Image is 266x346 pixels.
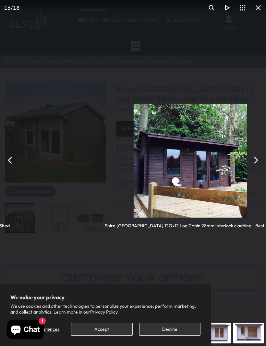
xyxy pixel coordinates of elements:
[10,294,200,300] h2: We value your privacy
[248,152,263,168] button: Next
[13,4,19,11] span: 18
[139,323,200,336] button: Decline
[10,303,200,315] p: We use cookies and other technologies to personalize your experience, perform marketing, and coll...
[90,309,119,315] a: Privacy Policy.
[4,4,11,11] span: 16
[3,152,18,168] button: Previous
[71,323,132,336] button: Accept
[5,320,46,341] inbox-online-store-chat: Shopify online store chat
